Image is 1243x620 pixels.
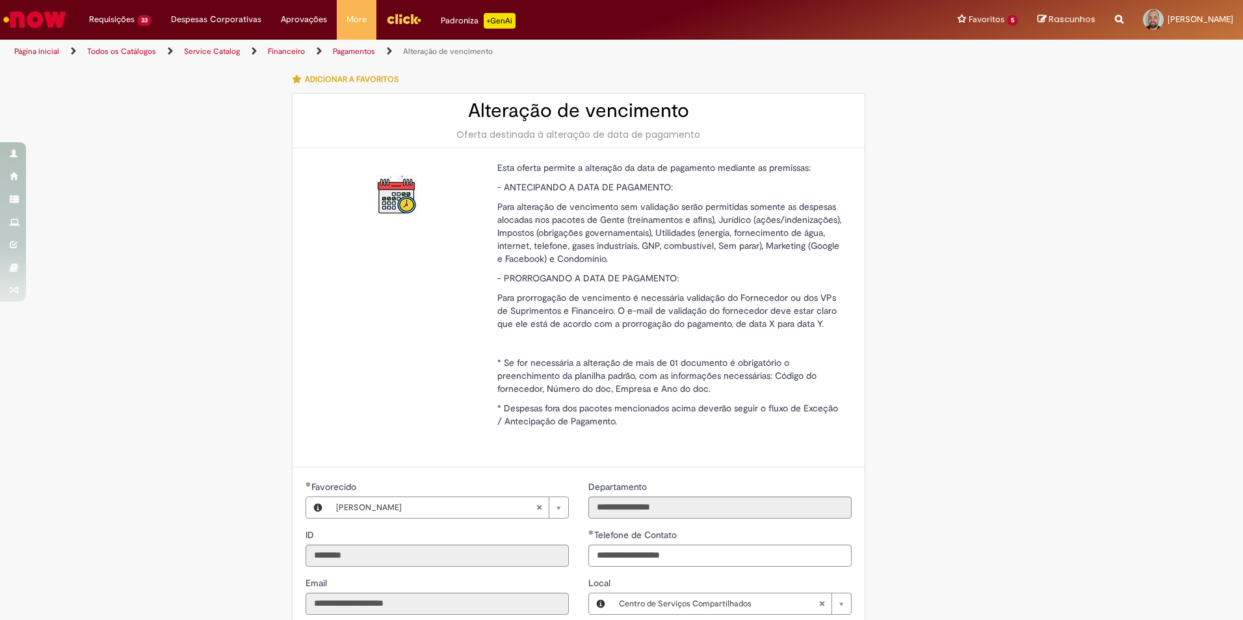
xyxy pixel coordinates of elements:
[281,13,327,26] span: Aprovações
[306,593,569,615] input: Email
[497,356,842,395] p: * Se for necessária a alteração de mais de 01 documento é obrigatório o preenchimento da planilha...
[306,528,317,541] label: Somente leitura - ID
[588,481,649,493] span: Somente leitura - Departamento
[311,481,359,493] span: Necessários - Favorecido
[497,272,842,285] p: - PRORROGANDO A DATA DE PAGAMENTO:
[1049,13,1095,25] span: Rascunhos
[376,174,417,216] img: Alteração de vencimento
[497,402,842,428] p: * Despesas fora dos pacotes mencionados acima deverão seguir o fluxo de Exceção / Antecipação de ...
[1,6,68,32] img: ServiceNow
[305,74,399,84] span: Adicionar a Favoritos
[497,291,842,330] p: Para prorrogação de vencimento é necessária validação do Fornecedor ou dos VPs de Suprimentos e F...
[588,497,852,519] input: Departamento
[171,13,261,26] span: Despesas Corporativas
[306,545,569,567] input: ID
[612,593,851,614] a: Centro de Serviços CompartilhadosLimpar campo Local
[588,545,852,567] input: Telefone de Contato
[306,128,852,141] div: Oferta destinada à alteração de data de pagamento
[529,497,549,518] abbr: Limpar campo Favorecido
[306,576,330,589] label: Somente leitura - Email
[87,46,156,57] a: Todos os Catálogos
[306,529,317,541] span: Somente leitura - ID
[589,593,612,614] button: Local, Visualizar este registro Centro de Serviços Compartilhados
[812,593,831,614] abbr: Limpar campo Local
[484,13,516,29] p: +GenAi
[347,13,367,26] span: More
[969,13,1004,26] span: Favoritos
[268,46,305,57] a: Financeiro
[330,497,568,518] a: [PERSON_NAME]Limpar campo Favorecido
[619,593,818,614] span: Centro de Serviços Compartilhados
[588,577,613,589] span: Local
[1038,14,1095,26] a: Rascunhos
[306,482,311,487] span: Obrigatório Preenchido
[1168,14,1233,25] span: [PERSON_NAME]
[386,9,421,29] img: click_logo_yellow_360x200.png
[588,480,649,493] label: Somente leitura - Departamento
[184,46,240,57] a: Service Catalog
[594,529,679,541] span: Telefone de Contato
[497,181,842,194] p: - ANTECIPANDO A DATA DE PAGAMENTO:
[292,66,406,93] button: Adicionar a Favoritos
[1007,15,1018,26] span: 5
[333,46,375,57] a: Pagamentos
[497,161,842,174] p: Esta oferta permite a alteração da data de pagamento mediante as premissas:
[306,100,852,122] h2: Alteração de vencimento
[306,497,330,518] button: Favorecido, Visualizar este registro Pedro Rosa de Moraes
[14,46,59,57] a: Página inicial
[306,577,330,589] span: Somente leitura - Email
[89,13,135,26] span: Requisições
[403,46,493,57] a: Alteração de vencimento
[588,530,594,535] span: Obrigatório Preenchido
[336,497,536,518] span: [PERSON_NAME]
[10,40,819,64] ul: Trilhas de página
[441,13,516,29] div: Padroniza
[137,15,151,26] span: 33
[497,200,842,265] p: Para alteração de vencimento sem validação serão permitidas somente as despesas alocadas nos paco...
